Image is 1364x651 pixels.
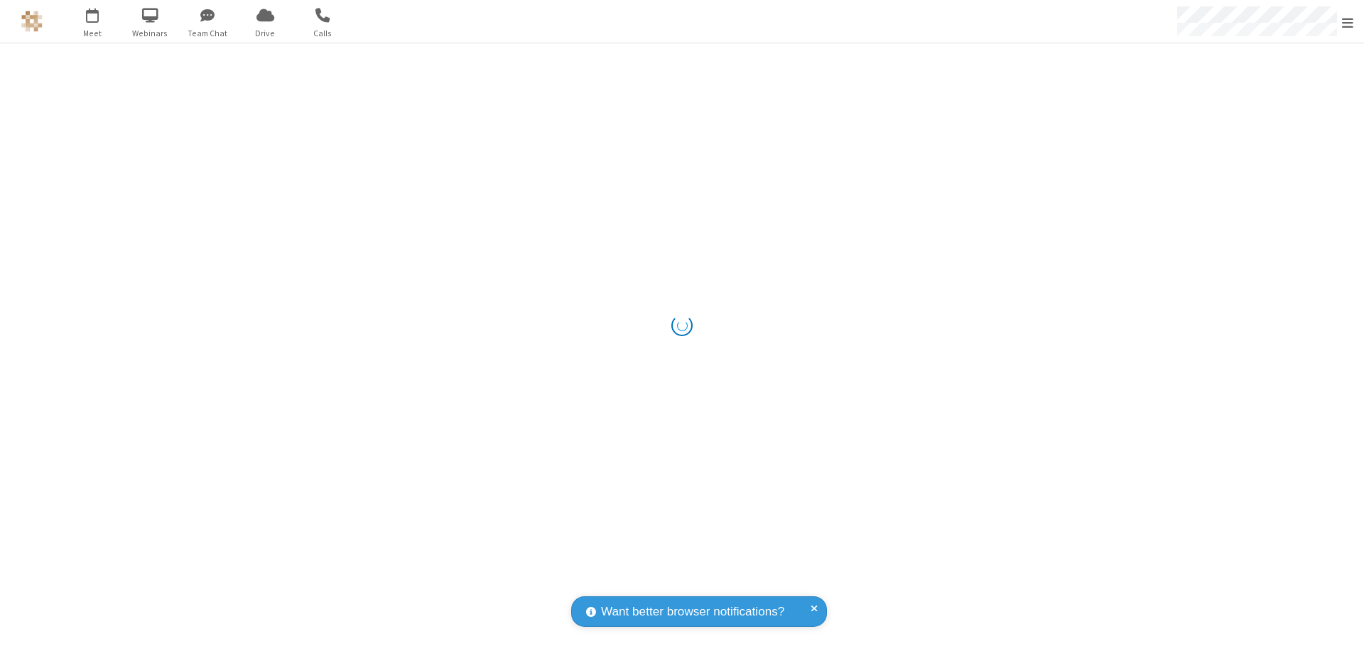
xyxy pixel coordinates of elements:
[66,27,119,40] span: Meet
[296,27,350,40] span: Calls
[239,27,292,40] span: Drive
[21,11,43,32] img: QA Selenium DO NOT DELETE OR CHANGE
[601,603,784,621] span: Want better browser notifications?
[181,27,234,40] span: Team Chat
[124,27,177,40] span: Webinars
